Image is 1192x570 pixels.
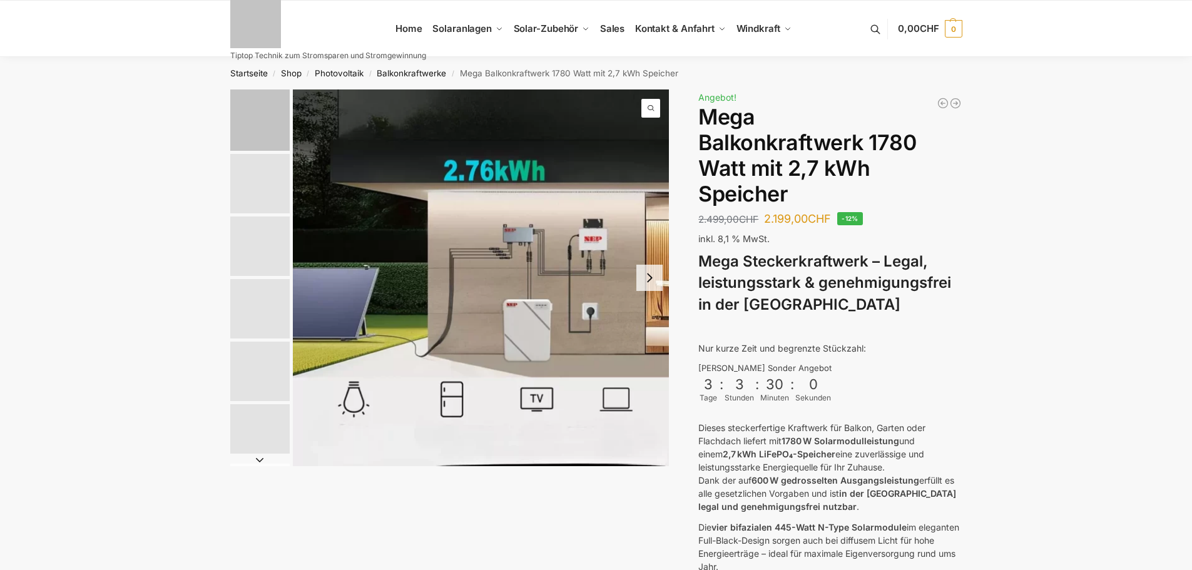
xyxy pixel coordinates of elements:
a: Windkraft [731,1,797,57]
div: : [720,376,723,400]
span: CHF [920,23,939,34]
img: Bificial im Vergleich zu billig Modulen [230,216,290,276]
div: 3 [726,376,753,392]
button: Next slide [230,454,290,466]
a: Sales [594,1,629,57]
li: 4 / 9 [227,277,290,340]
span: 0 [945,20,962,38]
strong: Mega Steckerkraftwerk – Legal, leistungsstark & genehmigungsfrei in der [GEOGRAPHIC_DATA] [698,252,951,314]
a: 890/600 Watt Solarkraftwerk + 2,7 KW Batteriespeicher Genehmigungsfrei [949,97,962,109]
span: CHF [739,213,758,225]
img: Balkonkraftwerk mit grossem Speicher [230,89,290,151]
strong: 600 W gedrosselten Ausgangsleistung [751,475,919,486]
div: Sekunden [795,392,831,404]
p: Dieses steckerfertige Kraftwerk für Balkon, Garten oder Flachdach liefert mit und einem eine zuve... [698,421,962,513]
span: Solar-Zubehör [514,23,579,34]
strong: vier bifazialen 445-Watt N-Type Solarmodule [711,522,907,532]
a: Startseite [230,68,268,78]
img: Leise und Wartungsfrei [230,342,290,401]
a: 0,00CHF 0 [898,10,962,48]
span: Kontakt & Anfahrt [635,23,715,34]
a: Shop [281,68,302,78]
span: CHF [808,212,831,225]
li: 6 / 9 [227,402,290,465]
div: : [755,376,759,400]
bdi: 2.499,00 [698,213,758,225]
div: 30 [762,376,788,392]
a: Solar-Zubehör [508,1,594,57]
a: Solaranlage mit 2,7 KW Batteriespeicher Genehmigungsfrei9 37f323a9 fb5c 4dce 8a67 e3838845de63 1 [293,89,670,466]
span: Solaranlagen [432,23,492,34]
span: / [446,69,459,79]
span: / [364,69,377,79]
div: Tage [698,392,718,404]
span: -12% [837,212,863,225]
strong: in der [GEOGRAPHIC_DATA] legal und genehmigungsfrei nutzbar [698,488,956,512]
span: inkl. 8,1 % MwSt. [698,233,770,244]
div: Minuten [760,392,789,404]
a: Balkonkraftwerke [377,68,446,78]
h1: Mega Balkonkraftwerk 1780 Watt mit 2,7 kWh Speicher [698,104,962,206]
span: Angebot! [698,92,736,103]
li: 2 / 9 [227,152,290,215]
img: Bificial 30 % mehr Leistung [230,279,290,338]
img: 4 mal bificiale Solarmodule [230,154,290,213]
span: Windkraft [736,23,780,34]
div: : [790,376,794,400]
img: Balkonkraftwerk mit grossem Speicher [293,89,670,466]
strong: 1780 W Solarmodulleistung [782,435,899,446]
a: Solaranlagen [427,1,508,57]
span: Sales [600,23,625,34]
bdi: 2.199,00 [764,212,831,225]
li: 7 / 9 [227,465,290,527]
li: 3 / 9 [227,215,290,277]
nav: Breadcrumb [208,57,984,89]
div: 0 [797,376,830,392]
p: Tiptop Technik zum Stromsparen und Stromgewinnung [230,52,426,59]
p: Nur kurze Zeit und begrenzte Stückzahl: [698,342,962,355]
li: 1 / 9 [293,89,670,466]
div: Stunden [725,392,754,404]
div: 3 [700,376,717,392]
a: Kontakt & Anfahrt [629,1,731,57]
img: Anschlusskabel-3meter [230,404,290,464]
li: 5 / 9 [227,340,290,402]
span: / [302,69,315,79]
button: Next slide [636,265,663,291]
strong: 2,7 kWh LiFePO₄-Speicher [723,449,835,459]
a: Photovoltaik [315,68,364,78]
span: 0,00 [898,23,939,34]
span: / [268,69,281,79]
a: Balkonkraftwerk 405/600 Watt erweiterbar [937,97,949,109]
li: 1 / 9 [227,89,290,152]
div: [PERSON_NAME] Sonder Angebot [698,362,962,375]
